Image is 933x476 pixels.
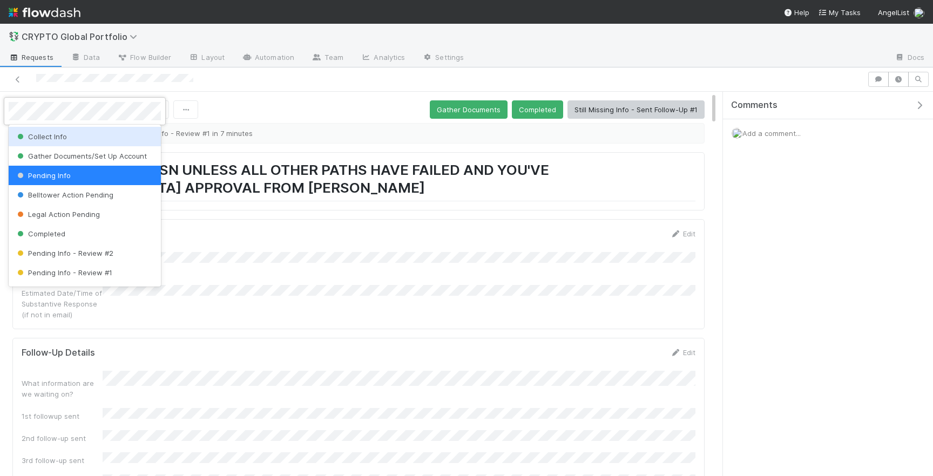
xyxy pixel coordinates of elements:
span: Pending Info - Review #1 [15,268,112,277]
span: Pending Info [15,171,71,180]
span: Gather Documents/Set Up Account [15,152,147,160]
span: Completed [15,229,65,238]
span: Belltower Action Pending [15,191,113,199]
span: Legal Action Pending [15,210,100,219]
span: Pending Info - Review #2 [15,249,113,257]
span: Collect Info [15,132,67,141]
